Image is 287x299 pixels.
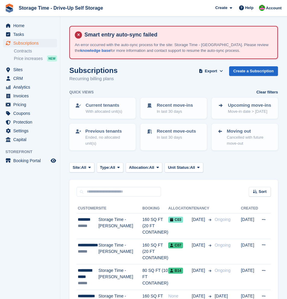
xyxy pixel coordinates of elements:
span: Protection [13,118,49,126]
button: Export [198,66,224,76]
span: CRM [13,74,49,83]
img: stora-icon-8386f47178a22dfd0bd8f6a31ec36ba5ce8667c1dd55bd0f319d3a0aa187defe.svg [5,4,14,13]
a: menu [3,118,57,126]
p: An error occurred with the auto-sync process for the site: Storage Time - [GEOGRAPHIC_DATA]. Plea... [75,42,273,54]
a: menu [3,92,57,100]
p: Recurring billing plans [69,75,118,82]
span: Coupons [13,109,49,118]
span: Booking Portal [13,156,49,165]
p: Move-in date > [DATE] [228,109,271,115]
span: [DATE] [192,216,206,223]
p: Upcoming move-ins [228,102,271,109]
a: knowledge base [80,48,110,53]
a: Storage Time - Drive-Up Self Storage [16,3,106,13]
a: Upcoming move-ins Move-in date > [DATE] [212,98,277,118]
a: menu [3,39,57,47]
span: Sort [259,189,266,195]
span: Sites [13,65,49,74]
span: [DATE] [192,242,206,248]
a: menu [3,83,57,91]
p: Moving out [227,128,273,135]
th: Site [98,204,142,213]
a: Clear filters [256,89,278,95]
th: Booking [142,204,168,213]
td: 160 SQ FT (20 FT CONTAINER) [142,239,168,264]
p: Current tenants [86,102,122,109]
h4: Smart entry auto-sync failed [82,31,273,38]
td: [DATE] [241,239,258,264]
a: Recent move-ins In last 30 days [141,98,206,118]
div: NEW [47,55,57,61]
span: Subscriptions [13,39,49,47]
button: Allocation: All [126,162,162,172]
a: menu [3,109,57,118]
span: All [110,165,115,171]
span: Price increases [14,56,43,61]
a: Recent move-outs In last 30 days [141,124,206,144]
span: All [149,165,154,171]
h6: Quick views [69,90,94,95]
a: menu [3,156,57,165]
span: C03 [168,217,183,223]
a: menu [3,127,57,135]
img: Saeed [259,5,265,11]
a: Contracts [14,48,57,54]
a: menu [3,100,57,109]
p: Previous tenants [85,128,130,135]
span: Site: [73,165,81,171]
p: Ended, no allocated unit(s) [85,134,130,146]
span: Home [13,21,49,30]
a: Price increases NEW [14,55,57,62]
td: Storage Time - [PERSON_NAME] [98,213,142,239]
button: Site: All [69,162,94,172]
td: 160 SQ FT (20 FT CONTAINER) [142,213,168,239]
td: [DATE] [241,264,258,290]
span: Capital [13,135,49,144]
span: B14 [168,268,183,274]
a: menu [3,65,57,74]
span: Unit Status: [168,165,190,171]
span: Ongoing [215,217,231,222]
td: 80 SQ FT (10 FT CONTAINER) [142,264,168,290]
span: Storefront [5,149,60,155]
p: Cancelled with future move-out [227,134,273,146]
span: Analytics [13,83,49,91]
span: All [190,165,195,171]
span: [DATE] [192,267,206,274]
span: Pricing [13,100,49,109]
span: Tasks [13,30,49,39]
p: Recent move-ins [157,102,193,109]
p: In last 30 days [157,109,193,115]
a: menu [3,21,57,30]
a: Current tenants With allocated unit(s) [70,98,135,118]
span: C07 [168,242,183,248]
span: All [81,165,86,171]
p: With allocated unit(s) [86,109,122,115]
span: Account [266,5,282,11]
th: Created [241,204,258,213]
th: Customer [77,204,98,213]
a: menu [3,135,57,144]
th: Allocation [168,204,192,213]
a: Previous tenants Ended, no allocated unit(s) [70,124,135,150]
button: Type: All [97,162,123,172]
td: Storage Time - [PERSON_NAME] [98,239,142,264]
a: Moving out Cancelled with future move-out [212,124,277,150]
p: In last 30 days [157,134,196,140]
span: Ongoing [215,243,231,247]
span: Allocation: [129,165,149,171]
span: Ongoing [215,268,231,273]
span: Create [215,5,227,11]
a: menu [3,30,57,39]
span: [DATE] [215,294,228,298]
th: Tenancy [192,204,212,213]
button: Unit Status: All [165,162,203,172]
a: Create a Subscription [229,66,278,76]
a: menu [3,74,57,83]
span: Settings [13,127,49,135]
td: [DATE] [241,213,258,239]
p: Recent move-outs [157,128,196,135]
a: Preview store [50,157,57,164]
span: Invoices [13,92,49,100]
td: Storage Time - [PERSON_NAME] [98,264,142,290]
